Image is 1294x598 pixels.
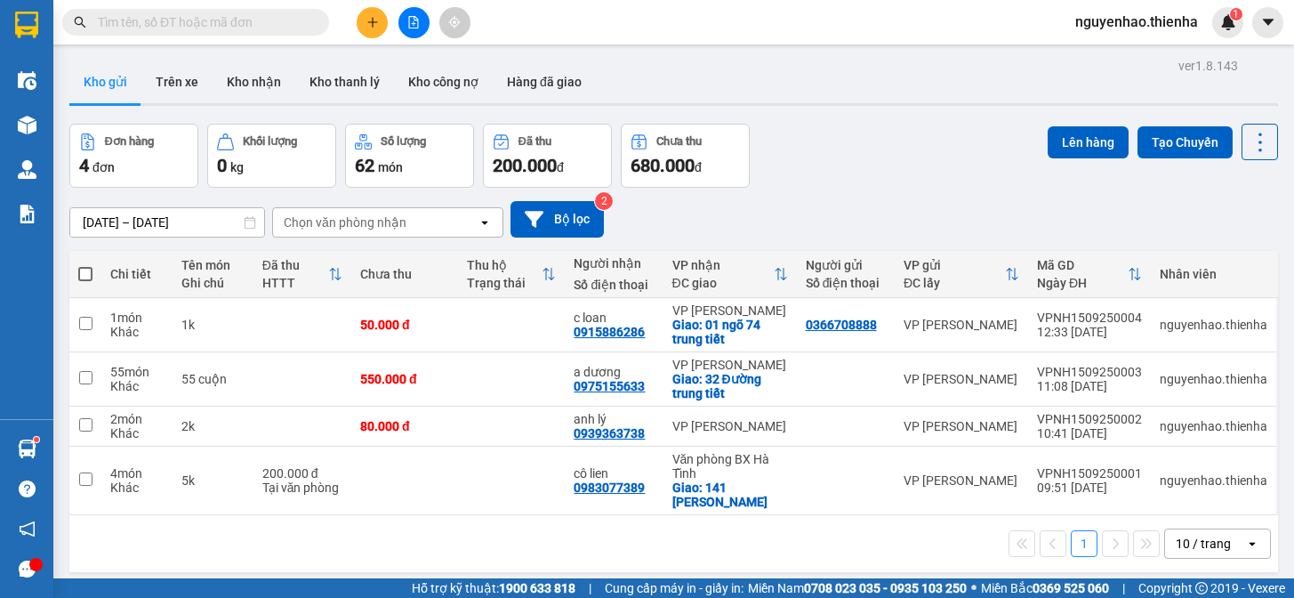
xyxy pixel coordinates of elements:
th: Toggle SortBy [895,251,1028,298]
th: Toggle SortBy [458,251,565,298]
div: ver 1.8.143 [1178,56,1238,76]
div: VPNH1509250003 [1037,365,1142,379]
div: VP [PERSON_NAME] [904,318,1019,332]
div: nguyenhao.thienha [1160,419,1267,433]
span: 0 [217,155,227,176]
svg: open [1245,537,1259,551]
svg: open [478,215,492,230]
span: Miền Nam [748,578,967,598]
button: caret-down [1252,7,1283,38]
button: aim [439,7,470,38]
button: Chưa thu680.000đ [621,124,750,188]
div: VP [PERSON_NAME] [904,473,1019,488]
button: Bộ lọc [510,201,604,238]
div: Khác [110,379,164,393]
div: Tên món [181,258,244,272]
div: cô lien [574,466,654,481]
img: warehouse-icon [18,160,36,179]
button: Kho nhận [213,61,295,103]
div: 5k [181,473,244,488]
div: nguyenhao.thienha [1160,473,1267,488]
div: Chưa thu [360,267,449,281]
div: Giao: 141 nguyễn công trứ [672,481,788,509]
div: c loan [574,311,654,325]
div: Đã thu [518,135,551,148]
div: 11:08 [DATE] [1037,379,1142,393]
div: VP [PERSON_NAME] [672,358,788,372]
sup: 1 [34,437,39,442]
div: Ngày ĐH [1037,276,1128,290]
div: VP [PERSON_NAME] [672,303,788,318]
div: ĐC lấy [904,276,1005,290]
div: 10:41 [DATE] [1037,426,1142,440]
strong: 0369 525 060 [1033,581,1109,595]
div: 550.000 đ [360,372,449,386]
div: HTTT [262,276,328,290]
span: 62 [355,155,374,176]
span: question-circle [19,481,36,497]
span: search [74,16,86,28]
span: aim [448,16,461,28]
div: Người gửi [806,258,886,272]
span: nguyenhao.thienha [1061,11,1212,33]
th: Toggle SortBy [253,251,351,298]
div: 4 món [110,466,164,481]
div: anh lý [574,412,654,426]
div: VPNH1509250001 [1037,466,1142,481]
strong: 1900 633 818 [499,581,575,595]
div: VP gửi [904,258,1005,272]
button: Kho công nợ [394,61,493,103]
div: 0915886286 [574,325,645,339]
div: Số lượng [381,135,426,148]
sup: 2 [595,192,613,210]
div: VP nhận [672,258,774,272]
span: 200.000 [493,155,557,176]
img: warehouse-icon [18,116,36,134]
div: Giao: 01 ngõ 74 trung tiết [672,318,788,346]
input: Tìm tên, số ĐT hoặc mã đơn [98,12,308,32]
span: Miền Bắc [981,578,1109,598]
div: 80.000 đ [360,419,449,433]
span: 680.000 [631,155,695,176]
div: VPNH1509250002 [1037,412,1142,426]
input: Select a date range. [70,208,264,237]
div: 1 món [110,311,164,325]
div: 0983077389 [574,481,645,495]
strong: 0708 023 035 - 0935 103 250 [804,581,967,595]
span: message [19,561,36,578]
span: Cung cấp máy in - giấy in: [605,578,743,598]
div: 0975155633 [574,379,645,393]
div: Chi tiết [110,267,164,281]
div: Đã thu [262,258,328,272]
th: Toggle SortBy [663,251,797,298]
button: file-add [398,7,430,38]
div: 55 cuộn [181,372,244,386]
div: 09:51 [DATE] [1037,481,1142,495]
div: Khác [110,325,164,339]
span: đ [695,160,702,174]
div: Số điện thoại [574,278,654,292]
div: a dương [574,365,654,379]
div: Số điện thoại [806,276,886,290]
span: Hỗ trợ kỹ thuật: [412,578,575,598]
img: warehouse-icon [18,71,36,90]
div: VP [PERSON_NAME] [672,419,788,433]
div: 55 món [110,365,164,379]
div: 10 / trang [1176,535,1231,553]
img: icon-new-feature [1220,14,1236,30]
div: Tại văn phòng [262,481,342,495]
div: 2 món [110,412,164,426]
button: plus [357,7,388,38]
div: ĐC giao [672,276,774,290]
div: Thu hộ [467,258,542,272]
div: 0366708888 [806,318,877,332]
span: caret-down [1260,14,1276,30]
div: Văn phòng BX Hà Tĩnh [672,452,788,481]
div: 0939363738 [574,426,645,440]
button: Đơn hàng4đơn [69,124,198,188]
button: Kho gửi [69,61,141,103]
button: Lên hàng [1048,126,1129,158]
button: Khối lượng0kg [207,124,336,188]
button: Tạo Chuyến [1137,126,1233,158]
div: 1k [181,318,244,332]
